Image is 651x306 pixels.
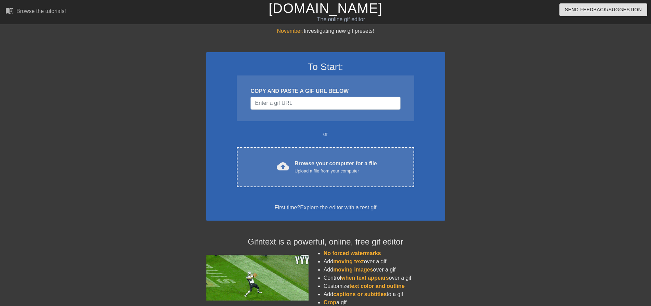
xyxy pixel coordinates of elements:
span: cloud_upload [277,160,289,172]
li: Add over a gif [324,266,445,274]
div: or [224,130,428,138]
span: when text appears [341,275,389,281]
div: Investigating new gif presets! [206,27,445,35]
div: Browse the tutorials! [16,8,66,14]
h3: To Start: [215,61,436,73]
span: text color and outline [349,283,405,289]
a: [DOMAIN_NAME] [269,1,382,16]
a: Browse the tutorials! [5,6,66,17]
span: November: [277,28,303,34]
div: Upload a file from your computer [295,168,377,175]
li: Add to a gif [324,290,445,298]
a: Explore the editor with a test gif [300,205,376,210]
input: Username [250,97,400,110]
span: Crop [324,300,336,305]
li: Add over a gif [324,258,445,266]
span: moving images [333,267,373,273]
div: Browse your computer for a file [295,159,377,175]
span: menu_book [5,6,14,15]
span: Send Feedback/Suggestion [565,5,642,14]
div: COPY AND PASTE A GIF URL BELOW [250,87,400,95]
span: moving text [333,259,364,264]
span: No forced watermarks [324,250,381,256]
span: captions or subtitles [333,291,386,297]
h4: Gifntext is a powerful, online, free gif editor [206,237,445,247]
div: The online gif editor [220,15,462,24]
li: Customize [324,282,445,290]
div: First time? [215,204,436,212]
img: football_small.gif [206,255,309,301]
button: Send Feedback/Suggestion [559,3,647,16]
li: Control over a gif [324,274,445,282]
